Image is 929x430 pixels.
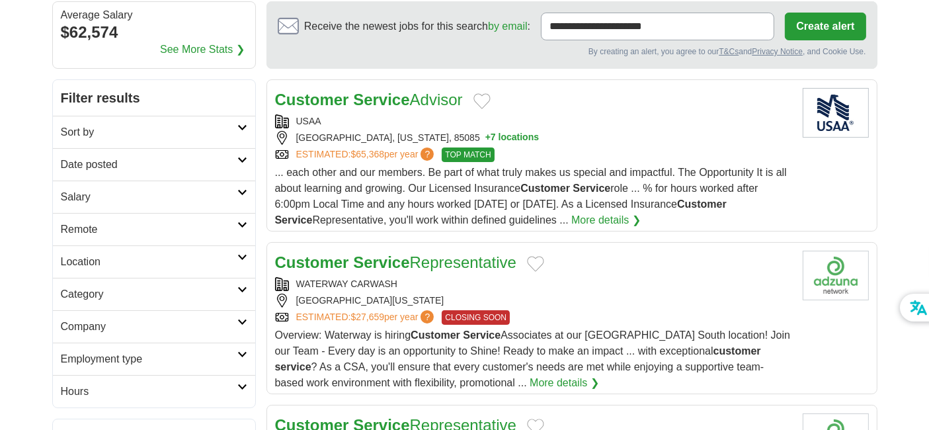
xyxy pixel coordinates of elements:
[53,213,255,245] a: Remote
[275,131,792,145] div: [GEOGRAPHIC_DATA], [US_STATE], 85085
[53,148,255,181] a: Date posted
[61,319,237,335] h2: Company
[275,329,791,388] span: Overview: Waterway is hiring Associates at our [GEOGRAPHIC_DATA] South location! Join our Team - ...
[803,88,869,138] img: USAA logo
[296,310,437,325] a: ESTIMATED:$27,659per year?
[160,42,245,58] a: See More Stats ❯
[421,148,434,161] span: ?
[803,251,869,300] img: Company logo
[61,384,237,400] h2: Hours
[61,10,247,21] div: Average Salary
[53,181,255,213] a: Salary
[488,21,528,32] a: by email
[61,254,237,270] h2: Location
[411,329,460,341] strong: Customer
[520,183,570,194] strong: Customer
[296,116,321,126] a: USAA
[53,375,255,408] a: Hours
[485,131,539,145] button: +7 locations
[719,47,739,56] a: T&Cs
[61,124,237,140] h2: Sort by
[463,329,501,341] strong: Service
[275,167,787,226] span: ... each other and our members. Be part of what truly makes us special and impactful. The Opportu...
[485,131,491,145] span: +
[61,222,237,237] h2: Remote
[53,116,255,148] a: Sort by
[421,310,434,323] span: ?
[53,343,255,375] a: Employment type
[785,13,866,40] button: Create alert
[677,198,727,210] strong: Customer
[275,91,349,108] strong: Customer
[53,245,255,278] a: Location
[61,351,237,367] h2: Employment type
[473,93,491,109] button: Add to favorite jobs
[442,148,494,162] span: TOP MATCH
[571,212,641,228] a: More details ❯
[296,148,437,162] a: ESTIMATED:$65,368per year?
[752,47,803,56] a: Privacy Notice
[61,157,237,173] h2: Date posted
[573,183,610,194] strong: Service
[353,253,409,271] strong: Service
[275,294,792,308] div: [GEOGRAPHIC_DATA][US_STATE]
[350,312,384,322] span: $27,659
[278,46,866,58] div: By creating an alert, you agree to our and , and Cookie Use.
[275,253,517,271] a: Customer ServiceRepresentative
[353,91,409,108] strong: Service
[275,91,463,108] a: Customer ServiceAdvisor
[275,214,313,226] strong: Service
[530,375,599,391] a: More details ❯
[350,149,384,159] span: $65,368
[61,286,237,302] h2: Category
[275,277,792,291] div: WATERWAY CARWASH
[53,310,255,343] a: Company
[61,21,247,44] div: $62,574
[527,256,544,272] button: Add to favorite jobs
[275,253,349,271] strong: Customer
[442,310,510,325] span: CLOSING SOON
[53,80,255,116] h2: Filter results
[61,189,237,205] h2: Salary
[275,361,311,372] strong: service
[53,278,255,310] a: Category
[713,345,761,357] strong: customer
[304,19,530,34] span: Receive the newest jobs for this search :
